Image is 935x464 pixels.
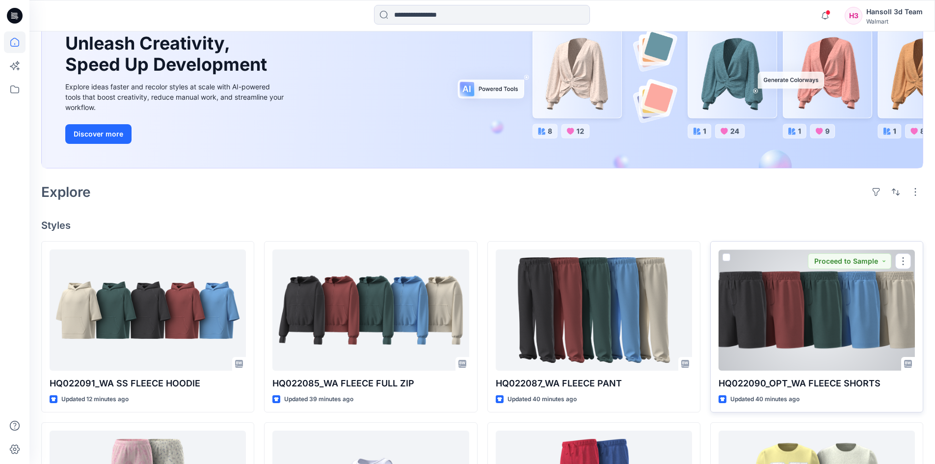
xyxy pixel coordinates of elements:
[50,377,246,390] p: HQ022091_WA SS FLEECE HOODIE
[65,82,286,112] div: Explore ideas faster and recolor styles at scale with AI-powered tools that boost creativity, red...
[866,6,923,18] div: Hansoll 3d Team
[65,124,286,144] a: Discover more
[866,18,923,25] div: Walmart
[65,124,132,144] button: Discover more
[50,249,246,371] a: HQ022091_WA SS FLEECE HOODIE
[272,377,469,390] p: HQ022085_WA FLEECE FULL ZIP
[845,7,862,25] div: H3
[496,377,692,390] p: HQ022087_WA FLEECE PANT
[272,249,469,371] a: HQ022085_WA FLEECE FULL ZIP
[41,219,923,231] h4: Styles
[61,394,129,405] p: Updated 12 minutes ago
[41,184,91,200] h2: Explore
[284,394,353,405] p: Updated 39 minutes ago
[496,249,692,371] a: HQ022087_WA FLEECE PANT
[719,377,915,390] p: HQ022090_OPT_WA FLEECE SHORTS
[730,394,800,405] p: Updated 40 minutes ago
[719,249,915,371] a: HQ022090_OPT_WA FLEECE SHORTS
[508,394,577,405] p: Updated 40 minutes ago
[65,33,271,75] h1: Unleash Creativity, Speed Up Development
